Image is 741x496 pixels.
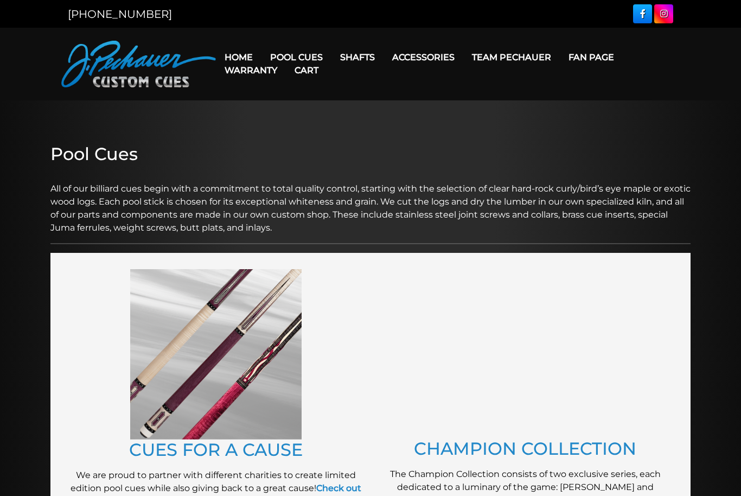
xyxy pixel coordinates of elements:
img: Pechauer Custom Cues [61,41,216,87]
a: Home [216,43,261,71]
a: Fan Page [560,43,623,71]
a: Shafts [331,43,384,71]
p: All of our billiard cues begin with a commitment to total quality control, starting with the sele... [50,169,691,234]
a: Cart [286,56,327,84]
a: Accessories [384,43,463,71]
a: Warranty [216,56,286,84]
a: CHAMPION COLLECTION [414,438,636,459]
a: CUES FOR A CAUSE [129,439,303,460]
a: Team Pechauer [463,43,560,71]
a: [PHONE_NUMBER] [68,8,172,21]
a: Pool Cues [261,43,331,71]
h2: Pool Cues [50,144,691,164]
